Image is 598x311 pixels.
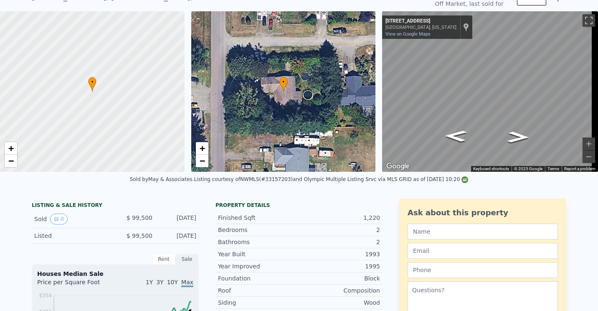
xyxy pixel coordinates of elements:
div: Bedrooms [218,226,299,234]
div: [DATE] [159,232,196,240]
div: Composition [299,286,380,295]
span: $ 99,500 [127,232,152,239]
div: Sale [175,254,199,265]
div: 1995 [299,262,380,270]
a: Zoom in [5,142,17,155]
span: • [88,78,96,86]
div: • [88,77,96,92]
div: [STREET_ADDRESS] [385,18,456,25]
div: Sold by May & Associates . [130,176,194,182]
div: Year Built [218,250,299,258]
div: Price per Square Foot [37,278,115,291]
span: + [199,143,205,153]
div: Listing courtesy of NWMLS (#33157203) and Olympic Multiple Listing Srvc via MLS GRID as of [DATE]... [194,176,468,182]
span: Max [181,279,193,287]
div: Sold [34,214,109,224]
button: Zoom out [583,150,595,163]
a: View on Google Maps [385,31,431,37]
a: Report a problem [564,166,595,171]
div: 1,220 [299,214,380,222]
div: Street View [382,11,598,172]
tspan: $354 [39,293,52,298]
div: Year Improved [218,262,299,270]
span: $ 99,500 [127,214,152,221]
path: Go North, Jordan St SW [436,128,476,145]
div: 2 [299,238,380,246]
div: Property details [215,202,383,209]
div: Bathrooms [218,238,299,246]
a: Terms (opens in new tab) [547,166,559,171]
div: Ask about this property [408,207,558,219]
button: Keyboard shortcuts [473,166,509,172]
a: Open this area in Google Maps (opens a new window) [384,161,412,172]
div: 2 [299,226,380,234]
span: • [279,78,288,86]
img: Google [384,161,412,172]
div: Listed [34,232,109,240]
div: Block [299,274,380,283]
div: • [279,77,288,92]
a: Zoom out [5,155,17,167]
div: 1993 [299,250,380,258]
div: Houses Median Sale [37,270,193,278]
input: Email [408,243,558,259]
div: Wood [299,298,380,307]
button: View historical data [50,214,68,224]
span: 1Y [146,279,153,286]
span: − [8,155,14,166]
div: Rent [152,254,175,265]
div: Roof [218,286,299,295]
input: Name [408,224,558,240]
a: Zoom out [196,155,208,167]
div: Foundation [218,274,299,283]
span: − [199,155,205,166]
div: Map [382,11,598,172]
span: + [8,143,14,153]
div: [GEOGRAPHIC_DATA], [US_STATE] [385,25,456,30]
span: 3Y [156,279,163,286]
img: NWMLS Logo [461,176,468,183]
div: LISTING & SALE HISTORY [32,202,199,210]
span: © 2025 Google [514,166,542,171]
a: Zoom in [196,142,208,155]
a: Show location on map [463,23,469,32]
button: Zoom in [583,138,595,150]
div: [DATE] [159,214,196,224]
div: Finished Sqft [218,214,299,222]
input: Phone [408,262,558,278]
button: Toggle fullscreen view [583,14,595,27]
path: Go South, Jordan St SW [498,129,539,145]
div: Siding [218,298,299,307]
span: 10Y [167,279,178,286]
